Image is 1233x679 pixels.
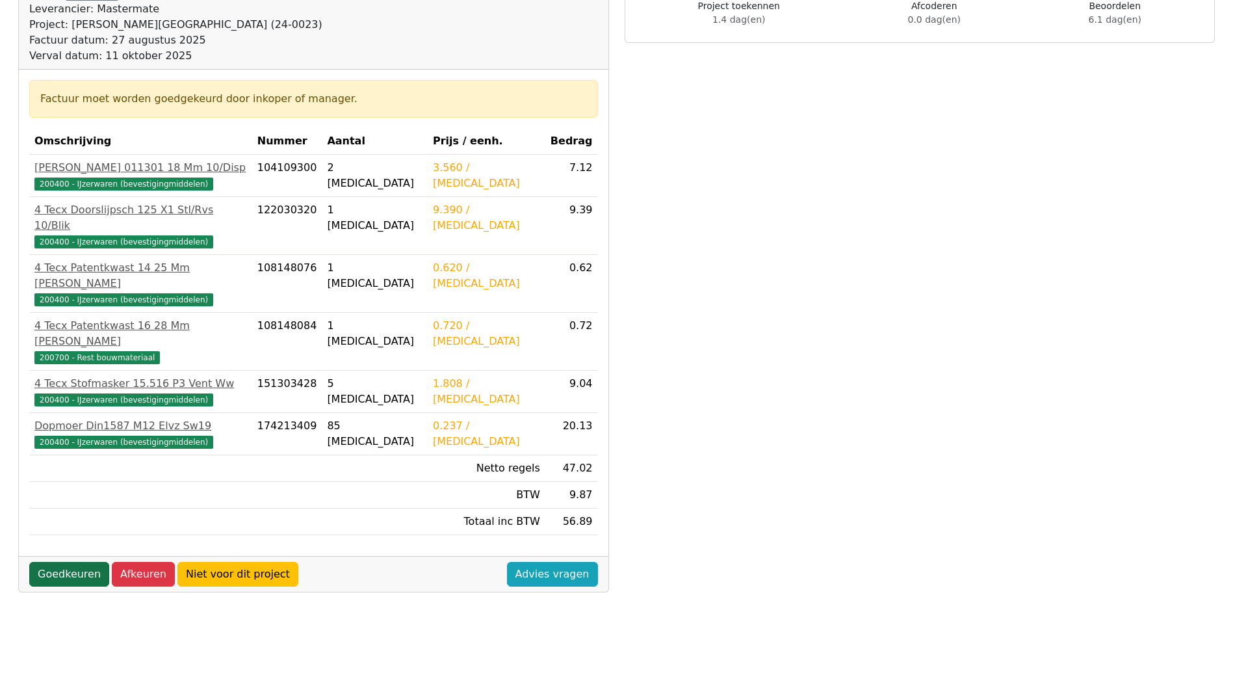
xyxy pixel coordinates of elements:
[34,160,247,176] div: [PERSON_NAME] 011301 18 Mm 10/Disp
[327,260,422,291] div: 1 [MEDICAL_DATA]
[34,235,213,248] span: 200400 - IJzerwaren (bevestigingmiddelen)
[428,509,545,535] td: Totaal inc BTW
[29,1,322,17] div: Leverancier: Mastermate
[428,455,545,482] td: Netto regels
[545,128,598,155] th: Bedrag
[545,255,598,313] td: 0.62
[40,91,587,107] div: Factuur moet worden goedgekeurd door inkoper of manager.
[34,376,247,392] div: 4 Tecx Stofmasker 15.516 P3 Vent Ww
[112,562,175,587] a: Afkeuren
[34,260,247,291] div: 4 Tecx Patentkwast 14 25 Mm [PERSON_NAME]
[545,455,598,482] td: 47.02
[908,14,961,25] span: 0.0 dag(en)
[433,376,540,407] div: 1.808 / [MEDICAL_DATA]
[327,318,422,349] div: 1 [MEDICAL_DATA]
[252,313,322,371] td: 108148084
[34,418,247,434] div: Dopmoer Din1587 M12 Elvz Sw19
[34,418,247,449] a: Dopmoer Din1587 M12 Elvz Sw19200400 - IJzerwaren (bevestigingmiddelen)
[428,482,545,509] td: BTW
[1089,14,1141,25] span: 6.1 dag(en)
[34,436,213,449] span: 200400 - IJzerwaren (bevestigingmiddelen)
[252,413,322,455] td: 174213409
[34,202,247,249] a: 4 Tecx Doorslijpsch 125 X1 Stl/Rvs 10/Blik200400 - IJzerwaren (bevestigingmiddelen)
[29,48,322,64] div: Verval datum: 11 oktober 2025
[545,197,598,255] td: 9.39
[34,178,213,191] span: 200400 - IJzerwaren (bevestigingmiddelen)
[545,413,598,455] td: 20.13
[433,260,540,291] div: 0.620 / [MEDICAL_DATA]
[433,202,540,233] div: 9.390 / [MEDICAL_DATA]
[327,160,422,191] div: 2 [MEDICAL_DATA]
[433,318,540,349] div: 0.720 / [MEDICAL_DATA]
[545,371,598,413] td: 9.04
[177,562,298,587] a: Niet voor dit project
[34,318,247,365] a: 4 Tecx Patentkwast 16 28 Mm [PERSON_NAME]200700 - Rest bouwmateriaal
[34,393,213,406] span: 200400 - IJzerwaren (bevestigingmiddelen)
[322,128,428,155] th: Aantal
[507,562,598,587] a: Advies vragen
[252,371,322,413] td: 151303428
[545,313,598,371] td: 0.72
[327,202,422,233] div: 1 [MEDICAL_DATA]
[29,128,252,155] th: Omschrijving
[712,14,765,25] span: 1.4 dag(en)
[29,562,109,587] a: Goedkeuren
[252,197,322,255] td: 122030320
[34,202,247,233] div: 4 Tecx Doorslijpsch 125 X1 Stl/Rvs 10/Blik
[34,260,247,307] a: 4 Tecx Patentkwast 14 25 Mm [PERSON_NAME]200400 - IJzerwaren (bevestigingmiddelen)
[252,155,322,197] td: 104109300
[29,17,322,33] div: Project: [PERSON_NAME][GEOGRAPHIC_DATA] (24-0023)
[428,128,545,155] th: Prijs / eenh.
[327,418,422,449] div: 85 [MEDICAL_DATA]
[252,128,322,155] th: Nummer
[327,376,422,407] div: 5 [MEDICAL_DATA]
[433,160,540,191] div: 3.560 / [MEDICAL_DATA]
[545,155,598,197] td: 7.12
[34,160,247,191] a: [PERSON_NAME] 011301 18 Mm 10/Disp200400 - IJzerwaren (bevestigingmiddelen)
[34,318,247,349] div: 4 Tecx Patentkwast 16 28 Mm [PERSON_NAME]
[545,482,598,509] td: 9.87
[545,509,598,535] td: 56.89
[29,33,322,48] div: Factuur datum: 27 augustus 2025
[34,351,160,364] span: 200700 - Rest bouwmateriaal
[252,255,322,313] td: 108148076
[34,293,213,306] span: 200400 - IJzerwaren (bevestigingmiddelen)
[34,376,247,407] a: 4 Tecx Stofmasker 15.516 P3 Vent Ww200400 - IJzerwaren (bevestigingmiddelen)
[433,418,540,449] div: 0.237 / [MEDICAL_DATA]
